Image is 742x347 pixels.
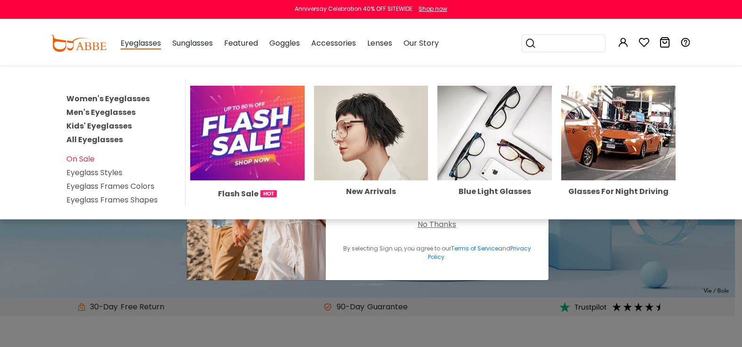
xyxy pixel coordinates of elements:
span: Lenses [367,38,392,48]
span: Accessories [311,38,356,48]
span: Flash Sale [218,188,258,200]
a: Eyeglass Frames Shapes [66,194,158,205]
img: Flash Sale [190,86,305,180]
a: Eyeglass Frames Colors [66,181,154,192]
a: Shop now [414,5,447,13]
a: Kids' Eyeglasses [66,121,132,131]
div: Shop now [419,5,447,13]
div: Anniversay Celebration 40% OFF SITEWIDE [295,5,412,13]
span: Eyeglasses [121,38,161,49]
img: 1724998894317IetNH.gif [260,190,277,197]
div: Glasses For Night Driving [561,188,676,195]
img: Blue Light Glasses [437,86,552,180]
span: Our Story [403,38,439,48]
span: Goggles [269,38,300,48]
a: On Sale [66,153,95,164]
a: Blue Light Glasses [437,127,552,195]
a: Flash Sale [190,127,305,200]
a: Glasses For Night Driving [561,127,676,195]
span: Sunglasses [172,38,213,48]
span: Featured [224,38,258,48]
a: Privacy Policy [428,244,531,261]
a: Terms of Service [451,244,498,252]
a: Men's Eyeglasses [66,107,136,118]
a: All Eyeglasses [66,134,123,145]
img: abbeglasses.com [51,35,106,52]
div: No Thanks [418,219,456,230]
a: Eyeglass Styles [66,167,122,178]
a: New Arrivals [314,127,428,195]
img: New Arrivals [314,86,428,180]
img: Glasses For Night Driving [561,86,676,180]
a: Women's Eyeglasses [66,93,150,104]
div: Blue Light Glasses [437,188,552,195]
div: By selecting Sign up, you agree to our and . [335,244,539,261]
div: New Arrivals [314,188,428,195]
